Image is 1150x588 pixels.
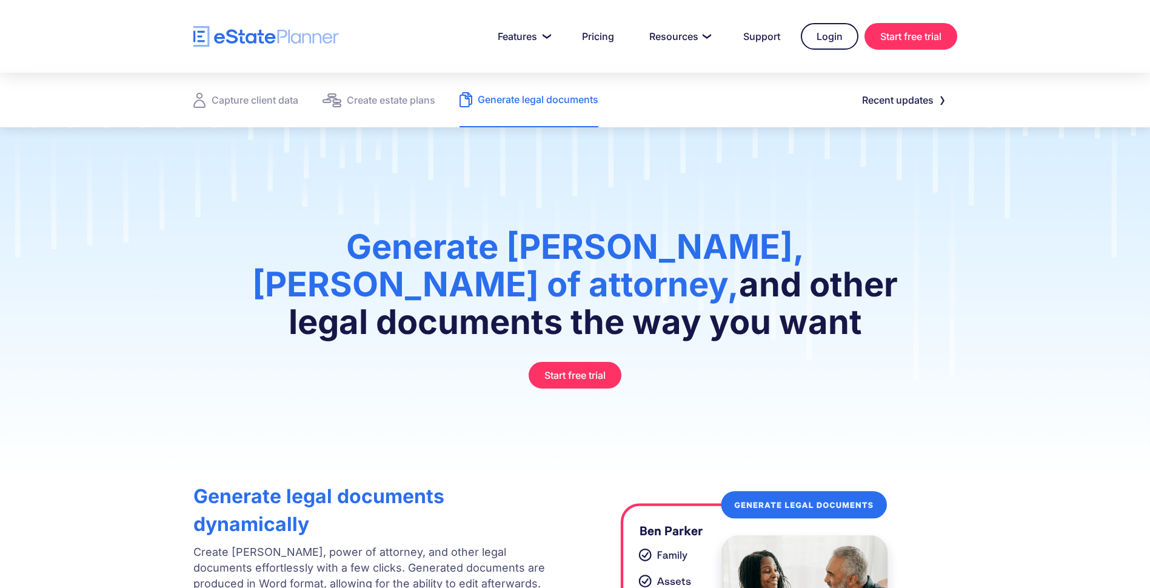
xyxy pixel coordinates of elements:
a: Login [801,23,858,50]
a: Create estate plans [323,73,435,127]
a: Support [729,24,795,48]
a: Pricing [567,24,629,48]
strong: Generate legal documents dynamically [193,484,444,536]
a: Start free trial [529,362,621,389]
a: Capture client data [193,73,298,127]
a: Recent updates [847,88,957,112]
a: Resources [635,24,723,48]
a: Features [483,24,561,48]
a: Start free trial [864,23,957,50]
div: Capture client data [212,92,298,109]
h1: and other legal documents the way you want [248,228,901,353]
div: Generate legal documents [478,91,598,108]
a: home [193,26,339,47]
div: Recent updates [862,92,934,109]
div: Create estate plans [347,92,435,109]
span: Generate [PERSON_NAME], [PERSON_NAME] of attorney, [252,226,804,305]
a: Generate legal documents [460,73,598,127]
